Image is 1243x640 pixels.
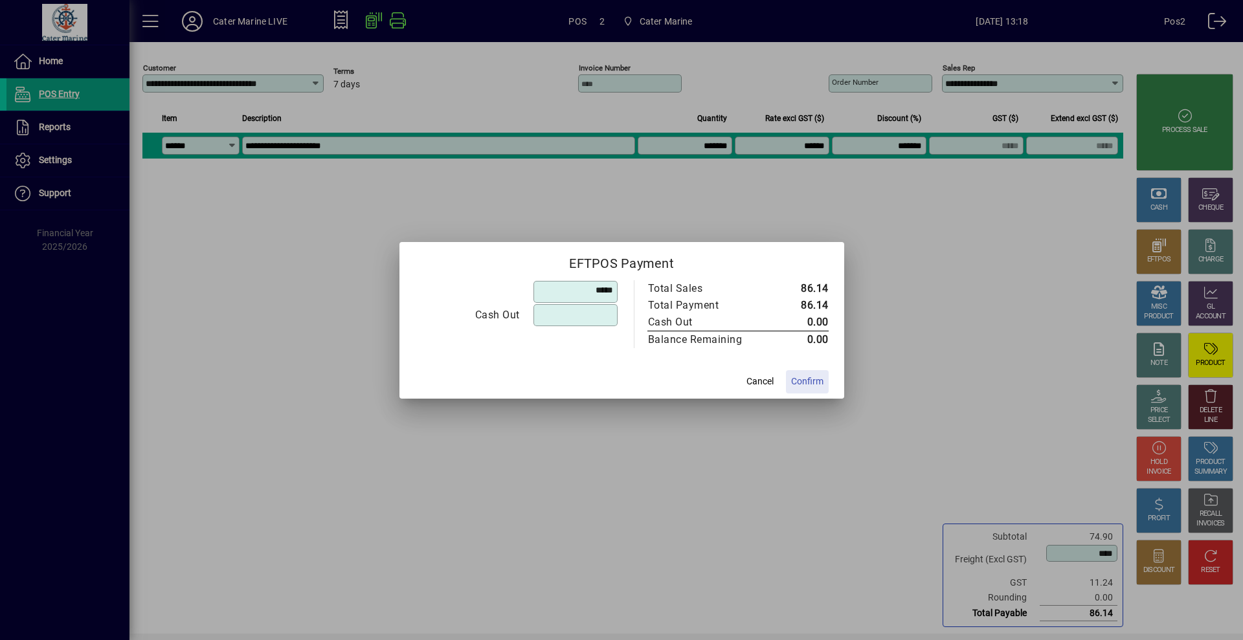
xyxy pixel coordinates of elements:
[416,307,520,323] div: Cash Out
[647,280,770,297] td: Total Sales
[648,314,757,330] div: Cash Out
[770,297,829,314] td: 86.14
[770,280,829,297] td: 86.14
[786,370,829,393] button: Confirm
[399,242,844,280] h2: EFTPOS Payment
[770,314,829,331] td: 0.00
[648,332,757,348] div: Balance Remaining
[770,331,829,348] td: 0.00
[647,297,770,314] td: Total Payment
[791,375,823,388] span: Confirm
[739,370,781,393] button: Cancel
[746,375,774,388] span: Cancel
